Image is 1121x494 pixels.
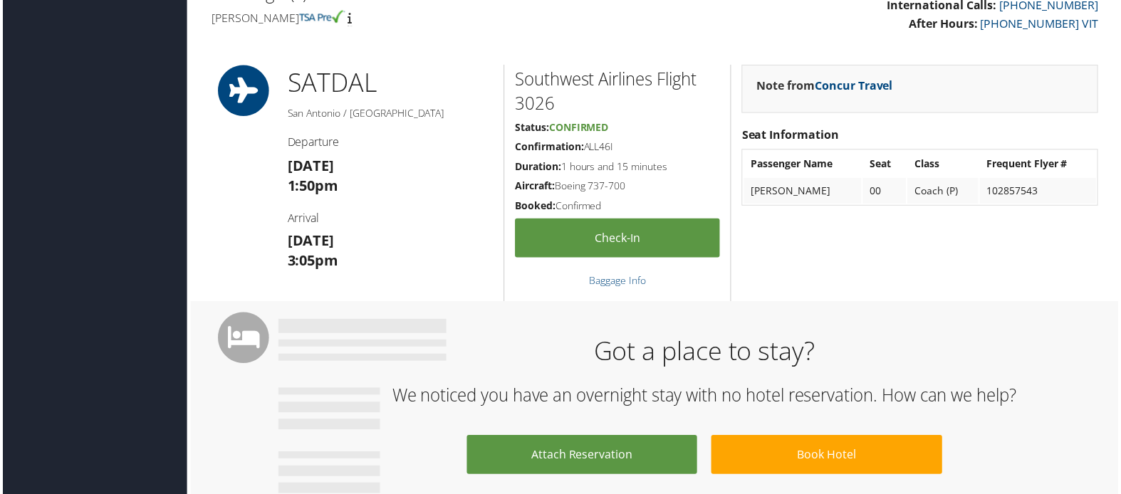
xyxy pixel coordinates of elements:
[865,152,908,177] th: Seat
[745,179,863,204] td: [PERSON_NAME]
[515,160,721,174] h5: 1 hours and 15 minutes
[210,10,645,26] h4: [PERSON_NAME]
[286,211,493,226] h4: Arrival
[466,437,699,476] a: Attach Reservation
[286,65,493,100] h1: SAT DAL
[515,67,721,115] h2: Southwest Airlines Flight 3026
[982,152,1099,177] th: Frequent Flyer #
[743,127,840,143] strong: Seat Information
[286,107,493,121] h5: San Antonio / [GEOGRAPHIC_DATA]
[515,179,555,193] strong: Aircraft:
[515,140,721,154] h5: ALL46I
[745,152,863,177] th: Passenger Name
[549,121,609,135] span: Confirmed
[865,179,908,204] td: 00
[515,179,721,194] h5: Boeing 737-700
[515,199,721,214] h5: Confirmed
[515,160,561,174] strong: Duration:
[286,177,338,196] strong: 1:50pm
[286,232,333,251] strong: [DATE]
[816,78,895,93] a: Concur Travel
[909,152,980,177] th: Class
[286,252,338,271] strong: 3:05pm
[911,16,980,31] strong: After Hours:
[712,437,944,476] a: Book Hotel
[298,10,344,23] img: tsa-precheck.png
[286,135,493,150] h4: Departure
[590,275,647,288] a: Baggage Info
[515,219,721,258] a: Check-in
[515,140,584,154] strong: Confirmation:
[983,16,1101,31] a: [PHONE_NUMBER] VIT
[286,157,333,176] strong: [DATE]
[515,199,556,213] strong: Booked:
[515,121,549,135] strong: Status:
[909,179,980,204] td: Coach (P)
[982,179,1099,204] td: 102857543
[758,78,895,93] strong: Note from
